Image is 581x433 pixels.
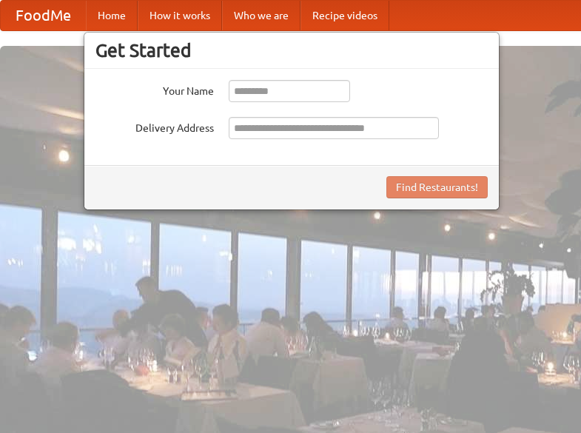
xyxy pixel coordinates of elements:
[95,39,488,61] h3: Get Started
[95,117,214,135] label: Delivery Address
[86,1,138,30] a: Home
[138,1,222,30] a: How it works
[386,176,488,198] button: Find Restaurants!
[95,80,214,98] label: Your Name
[1,1,86,30] a: FoodMe
[300,1,389,30] a: Recipe videos
[222,1,300,30] a: Who we are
